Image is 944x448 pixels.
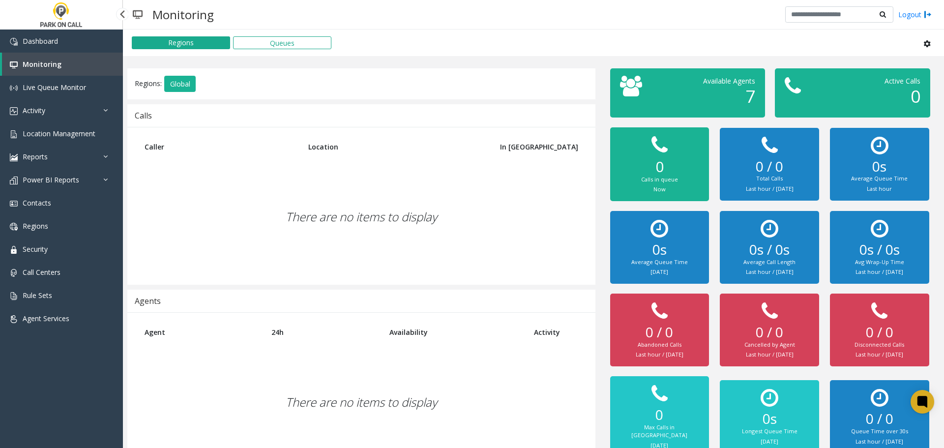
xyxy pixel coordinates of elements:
img: 'icon' [10,84,18,92]
a: Logout [898,9,932,20]
div: Calls [135,109,152,122]
img: 'icon' [10,153,18,161]
th: Agent [137,320,264,344]
span: Live Queue Monitor [23,83,86,92]
img: 'icon' [10,223,18,231]
small: Last hour / [DATE] [746,351,794,358]
span: Monitoring [23,60,61,69]
div: Max Calls in [GEOGRAPHIC_DATA] [620,423,699,440]
span: Security [23,244,48,254]
small: Last hour / [DATE] [636,351,683,358]
img: 'icon' [10,200,18,208]
button: Queues [233,36,331,49]
span: Available Agents [703,76,755,86]
img: logout [924,9,932,20]
span: Regions [23,221,48,231]
h2: 0 [620,407,699,423]
small: Last hour / [DATE] [746,185,794,192]
th: Location [301,135,475,159]
img: 'icon' [10,130,18,138]
span: Regions: [135,78,162,88]
span: Activity [23,106,45,115]
div: Agents [135,295,161,307]
div: Disconnected Calls [840,341,919,349]
span: Active Calls [885,76,920,86]
img: 'icon' [10,38,18,46]
div: Avg Wrap-Up Time [840,258,919,267]
img: 'icon' [10,315,18,323]
span: Rule Sets [23,291,52,300]
small: [DATE] [650,268,668,275]
button: Regions [132,36,230,49]
h2: 0 / 0 [840,324,919,341]
span: 7 [745,85,755,108]
small: Last hour / [DATE] [855,351,903,358]
div: Average Queue Time [840,175,919,183]
small: [DATE] [761,438,778,445]
h2: 0s [840,158,919,175]
span: Call Centers [23,268,60,277]
img: 'icon' [10,107,18,115]
span: 0 [911,85,920,108]
th: Activity [527,320,586,344]
th: In [GEOGRAPHIC_DATA] [475,135,586,159]
img: pageIcon [133,2,143,27]
span: Contacts [23,198,51,208]
th: Availability [382,320,527,344]
small: Last hour / [DATE] [855,438,903,445]
h2: 0 [620,158,699,176]
img: 'icon' [10,269,18,277]
span: Reports [23,152,48,161]
div: Abandoned Calls [620,341,699,349]
div: Queue Time over 30s [840,427,919,436]
th: Caller [137,135,301,159]
div: Longest Queue Time [730,427,809,436]
h2: 0 / 0 [840,411,919,427]
span: Agent Services [23,314,69,323]
div: Calls in queue [620,176,699,184]
span: Dashboard [23,36,58,46]
img: 'icon' [10,292,18,300]
div: Average Queue Time [620,258,699,267]
h2: 0 / 0 [730,324,809,341]
img: 'icon' [10,61,18,69]
h3: Monitoring [147,2,219,27]
img: 'icon' [10,246,18,254]
h2: 0s / 0s [730,241,809,258]
h2: 0 / 0 [620,324,699,341]
small: Last hour / [DATE] [855,268,903,275]
a: Monitoring [2,53,123,76]
div: Average Call Length [730,258,809,267]
h2: 0s [620,241,699,258]
div: Total Calls [730,175,809,183]
div: There are no items to display [137,159,586,275]
img: 'icon' [10,177,18,184]
small: Last hour / [DATE] [746,268,794,275]
th: 24h [264,320,383,344]
div: Cancelled by Agent [730,341,809,349]
small: Now [653,185,666,193]
span: Location Management [23,129,95,138]
span: Power BI Reports [23,175,79,184]
h2: 0s [730,411,809,427]
h2: 0s / 0s [840,241,919,258]
small: Last hour [867,185,892,192]
h2: 0 / 0 [730,158,809,175]
button: Global [164,76,196,92]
